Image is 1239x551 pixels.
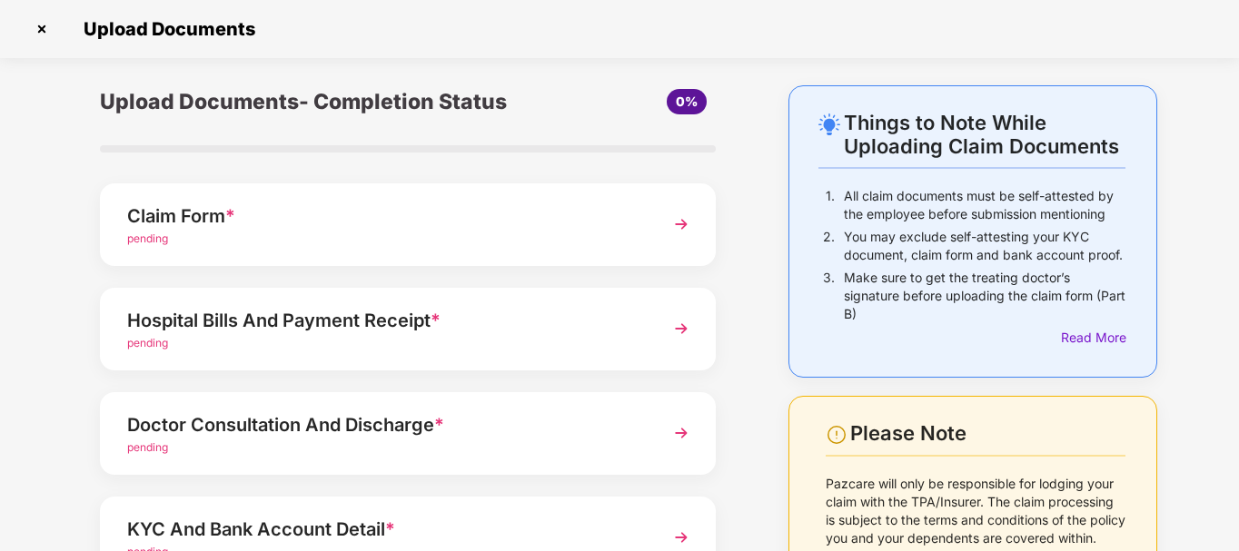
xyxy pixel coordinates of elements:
[665,208,698,241] img: svg+xml;base64,PHN2ZyBpZD0iTmV4dCIgeG1sbnM9Imh0dHA6Ly93d3cudzMub3JnLzIwMDAvc3ZnIiB3aWR0aD0iMzYiIG...
[665,312,698,345] img: svg+xml;base64,PHN2ZyBpZD0iTmV4dCIgeG1sbnM9Imh0dHA6Ly93d3cudzMub3JnLzIwMDAvc3ZnIiB3aWR0aD0iMzYiIG...
[844,111,1125,158] div: Things to Note While Uploading Claim Documents
[826,475,1126,547] p: Pazcare will only be responsible for lodging your claim with the TPA/Insurer. The claim processin...
[844,187,1125,223] p: All claim documents must be self-attested by the employee before submission mentioning
[826,424,847,446] img: svg+xml;base64,PHN2ZyBpZD0iV2FybmluZ18tXzI0eDI0IiBkYXRhLW5hbWU9Ildhcm5pbmcgLSAyNHgyNCIgeG1sbnM9Im...
[100,85,510,118] div: Upload Documents- Completion Status
[65,18,264,40] span: Upload Documents
[665,417,698,449] img: svg+xml;base64,PHN2ZyBpZD0iTmV4dCIgeG1sbnM9Imh0dHA6Ly93d3cudzMub3JnLzIwMDAvc3ZnIiB3aWR0aD0iMzYiIG...
[127,306,641,335] div: Hospital Bills And Payment Receipt
[127,410,641,439] div: Doctor Consultation And Discharge
[823,269,835,323] p: 3.
[127,515,641,544] div: KYC And Bank Account Detail
[850,421,1125,446] div: Please Note
[826,187,835,223] p: 1.
[127,336,168,349] span: pending
[823,228,835,264] p: 2.
[127,202,641,231] div: Claim Form
[844,228,1125,264] p: You may exclude self-attesting your KYC document, claim form and bank account proof.
[1061,328,1125,348] div: Read More
[844,269,1125,323] p: Make sure to get the treating doctor’s signature before uploading the claim form (Part B)
[27,15,56,44] img: svg+xml;base64,PHN2ZyBpZD0iQ3Jvc3MtMzJ4MzIiIHhtbG5zPSJodHRwOi8vd3d3LnczLm9yZy8yMDAwL3N2ZyIgd2lkdG...
[818,113,840,135] img: svg+xml;base64,PHN2ZyB4bWxucz0iaHR0cDovL3d3dy53My5vcmcvMjAwMC9zdmciIHdpZHRoPSIyNC4wOTMiIGhlaWdodD...
[127,440,168,454] span: pending
[127,231,168,245] span: pending
[676,93,698,109] span: 0%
